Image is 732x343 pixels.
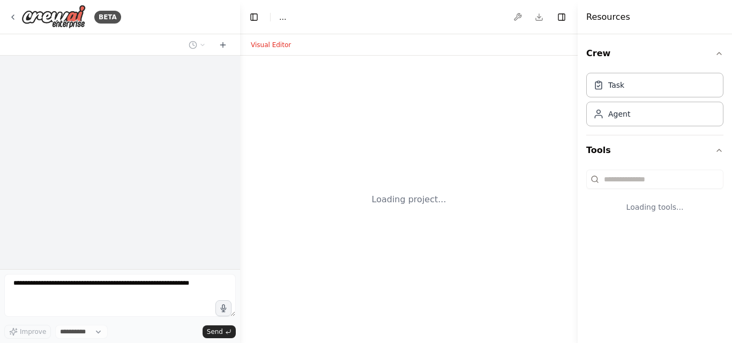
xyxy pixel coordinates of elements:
button: Tools [586,135,723,165]
button: Crew [586,39,723,68]
span: ... [279,12,286,22]
span: Improve [20,327,46,336]
div: BETA [94,11,121,24]
button: Send [203,325,236,338]
div: Task [608,80,624,90]
div: Loading tools... [586,193,723,221]
nav: breadcrumb [279,12,286,22]
button: Visual Editor [244,39,297,51]
div: Agent [608,109,630,119]
button: Improve [4,325,51,339]
div: Loading project... [372,193,446,206]
span: Send [207,327,223,336]
div: Crew [586,68,723,135]
h4: Resources [586,11,630,24]
button: Hide left sidebar [247,10,262,25]
button: Hide right sidebar [554,10,569,25]
button: Start a new chat [214,39,231,51]
div: Tools [586,165,723,230]
img: Logo [21,5,86,29]
button: Switch to previous chat [184,39,210,51]
button: Click to speak your automation idea [215,300,231,316]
